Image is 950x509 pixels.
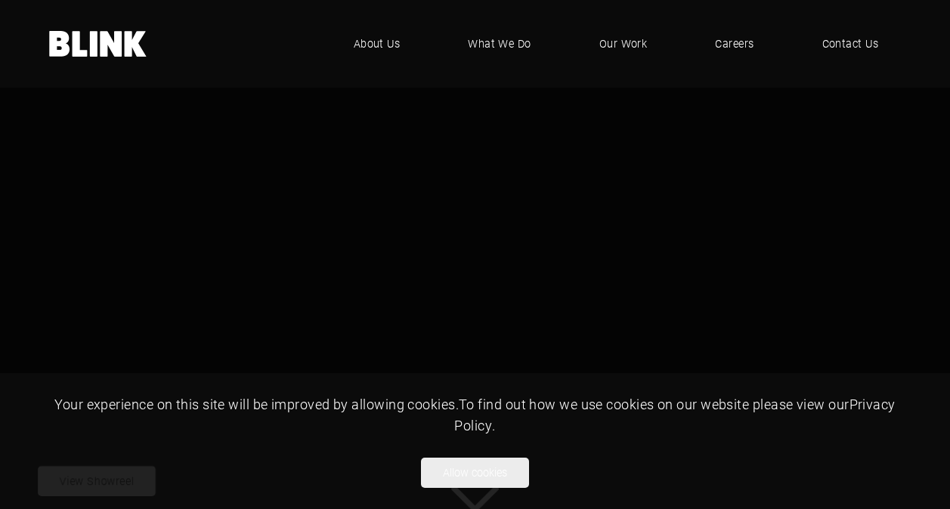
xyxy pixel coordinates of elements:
span: Contact Us [822,35,879,52]
button: Allow cookies [421,458,529,488]
a: Contact Us [800,21,902,66]
a: Our Work [577,21,670,66]
span: Our Work [599,35,648,52]
span: What We Do [468,35,531,52]
span: About Us [354,35,401,52]
a: What We Do [445,21,554,66]
a: About Us [331,21,423,66]
span: Your experience on this site will be improved by allowing cookies. To find out how we use cookies... [54,395,895,434]
a: Careers [692,21,776,66]
span: Careers [715,35,754,52]
a: Home [49,31,147,57]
